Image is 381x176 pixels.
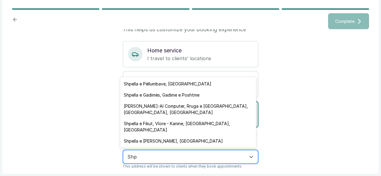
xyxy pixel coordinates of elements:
div: Shpella e Pëllumbave, [GEOGRAPHIC_DATA] [120,78,256,89]
p: Salon/Studio [147,76,253,85]
div: Shpella e Fikut, Vlore - Kanine, [GEOGRAPHIC_DATA], [GEOGRAPHIC_DATA] [120,118,256,135]
p: This helps us customize your booking experience [123,25,258,34]
div: Shpella e [PERSON_NAME], [GEOGRAPHIC_DATA] [120,135,256,147]
p: I travel to clients' locations [147,55,253,62]
span: Complete [335,18,354,24]
p: Home service [147,46,253,55]
button: Complete [328,13,369,29]
div: Shpella e Gadimës, Gadime e Poshtme [120,89,256,100]
div: Salon/StudioClients come to my location [123,71,258,97]
div: [PERSON_NAME]-Al Computer, Rruga e [GEOGRAPHIC_DATA], [GEOGRAPHIC_DATA], [GEOGRAPHIC_DATA] [120,100,256,118]
div: Home serviceI travel to clients' locations [123,41,258,67]
p: This address will be shown to clients when they book appointments [123,164,258,169]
